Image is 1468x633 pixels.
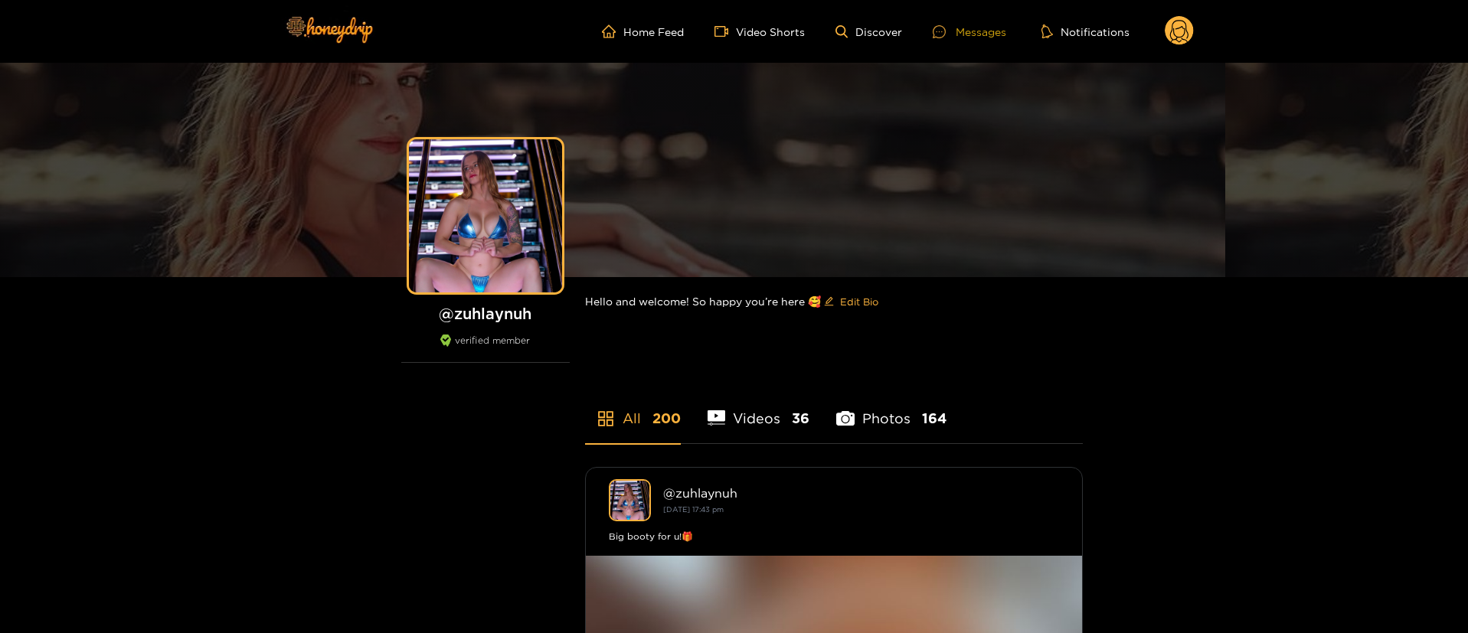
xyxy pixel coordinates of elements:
span: video-camera [714,24,736,38]
span: edit [824,296,834,308]
div: verified member [401,334,570,363]
span: Edit Bio [840,294,878,309]
a: Home Feed [602,24,684,38]
img: zuhlaynuh [609,479,651,521]
button: editEdit Bio [821,289,881,314]
span: 36 [792,409,809,428]
a: Discover [835,25,902,38]
span: home [602,24,623,38]
li: Videos [708,374,810,443]
button: Notifications [1037,24,1134,39]
li: Photos [836,374,947,443]
div: @ zuhlaynuh [663,486,1059,500]
a: Video Shorts [714,24,805,38]
span: 164 [922,409,947,428]
h1: @ zuhlaynuh [401,304,570,323]
div: Big booty for u!🎁 [609,529,1059,544]
span: 200 [652,409,681,428]
div: Hello and welcome! So happy you’re here 🥰 [585,277,1083,326]
span: appstore [597,409,615,428]
div: Messages [933,23,1006,41]
li: All [585,374,681,443]
small: [DATE] 17:43 pm [663,505,724,514]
